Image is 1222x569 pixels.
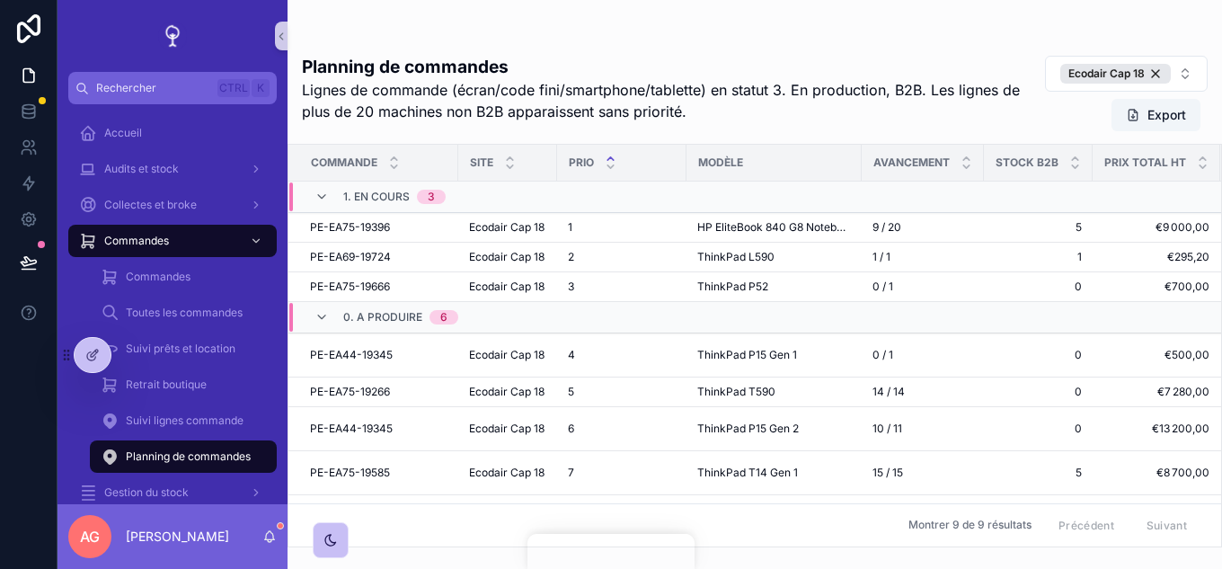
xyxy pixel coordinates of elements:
span: Ecodair Cap 18 [469,422,545,436]
p: [PERSON_NAME] [126,528,229,546]
span: Rechercher [96,81,210,95]
a: PE-EA44-19345 [310,348,447,362]
a: 14 / 14 [872,385,973,399]
a: ThinkPad L590 [697,250,851,264]
button: Unselect 1 [1060,64,1171,84]
a: Ecodair Cap 18 [469,220,546,235]
a: 4 [568,348,676,362]
a: PE-EA44-19345 [310,422,447,436]
span: 0 [995,348,1082,362]
a: 5 [568,385,676,399]
span: 1 / 1 [872,250,890,264]
a: HP EliteBook 840 G8 Notebook PC [697,220,851,235]
button: RechercherCtrlK [68,72,277,104]
a: €500,00 [1103,348,1209,362]
span: 1 [568,220,572,235]
span: Stock B2B [996,156,1058,170]
a: €13 200,00 [1103,422,1209,436]
a: 7 [568,466,676,480]
span: Ctrl [217,79,250,97]
span: Suivi lignes commande [126,413,244,428]
span: Montrer 9 de 9 résultats [908,519,1032,533]
a: Suivi prêts et location [90,333,277,365]
button: Select Button [1045,56,1208,92]
button: Export [1111,99,1200,131]
a: Collectes et broke [68,189,277,221]
span: Ecodair Cap 18 [469,250,545,264]
div: scrollable content [58,104,288,504]
img: App logo [158,22,187,50]
a: 15 / 15 [872,466,973,480]
span: 6 [568,422,574,436]
a: PE-EA75-19396 [310,220,447,235]
a: PE-EA75-19666 [310,280,447,294]
span: Ecodair Cap 18 [469,385,545,399]
a: Suivi lignes commande [90,405,277,437]
span: Toutes les commandes [126,306,243,320]
span: Retrait boutique [126,378,207,392]
span: Avancement [873,156,950,170]
span: 0 / 1 [872,348,893,362]
a: ThinkPad T590 [697,385,851,399]
span: Suivi prêts et location [126,342,235,356]
a: Planning de commandes [90,440,277,473]
span: AG [80,526,100,547]
a: Ecodair Cap 18 [469,280,546,294]
a: PE-EA75-19585 [310,466,447,480]
span: 5 [568,385,574,399]
a: 0 [995,385,1082,399]
span: PE-EA69-19724 [310,250,391,264]
a: 0 / 1 [872,348,973,362]
span: ThinkPad P52 [697,280,768,294]
a: Gestion du stock [68,476,277,509]
a: 0 [995,280,1082,294]
span: 0. A produire [343,310,422,325]
span: Commandes [104,234,169,248]
a: €8 700,00 [1103,466,1209,480]
span: Ecodair Cap 18 [1068,67,1145,81]
span: PE-EA75-19666 [310,280,390,294]
span: 2 [568,250,574,264]
a: ThinkPad P15 Gen 1 [697,348,851,362]
div: 6 [440,310,447,325]
a: Accueil [68,117,277,149]
a: 0 [995,422,1082,436]
span: Prix total HT [1104,156,1186,170]
span: PE-EA75-19266 [310,385,390,399]
span: €295,20 [1103,250,1209,264]
span: Commande [311,156,377,170]
div: 3 [428,190,435,204]
span: Planning de commandes [126,449,251,464]
a: 1 / 1 [872,250,973,264]
p: Lignes de commande (écran/code fini/smartphone/tablette) en statut 3. En production, B2B. Les lig... [302,79,1021,122]
a: 5 [995,220,1082,235]
a: €9 000,00 [1103,220,1209,235]
span: 4 [568,348,575,362]
a: Ecodair Cap 18 [469,466,546,480]
span: 9 / 20 [872,220,901,235]
h1: Planning de commandes [302,54,1021,79]
span: Gestion du stock [104,485,189,500]
span: Accueil [104,126,142,140]
a: ThinkPad T14 Gen 1 [697,466,851,480]
a: 2 [568,250,676,264]
span: PE-EA75-19396 [310,220,390,235]
span: ThinkPad P15 Gen 2 [697,422,799,436]
a: 9 / 20 [872,220,973,235]
a: Ecodair Cap 18 [469,422,546,436]
span: ThinkPad P15 Gen 1 [697,348,797,362]
span: Audits et stock [104,162,179,176]
a: €700,00 [1103,280,1209,294]
a: ThinkPad P52 [697,280,851,294]
a: 10 / 11 [872,422,973,436]
a: 6 [568,422,676,436]
span: Ecodair Cap 18 [469,348,545,362]
a: Retrait boutique [90,369,277,401]
a: ThinkPad P15 Gen 2 [697,422,851,436]
span: K [253,81,268,95]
